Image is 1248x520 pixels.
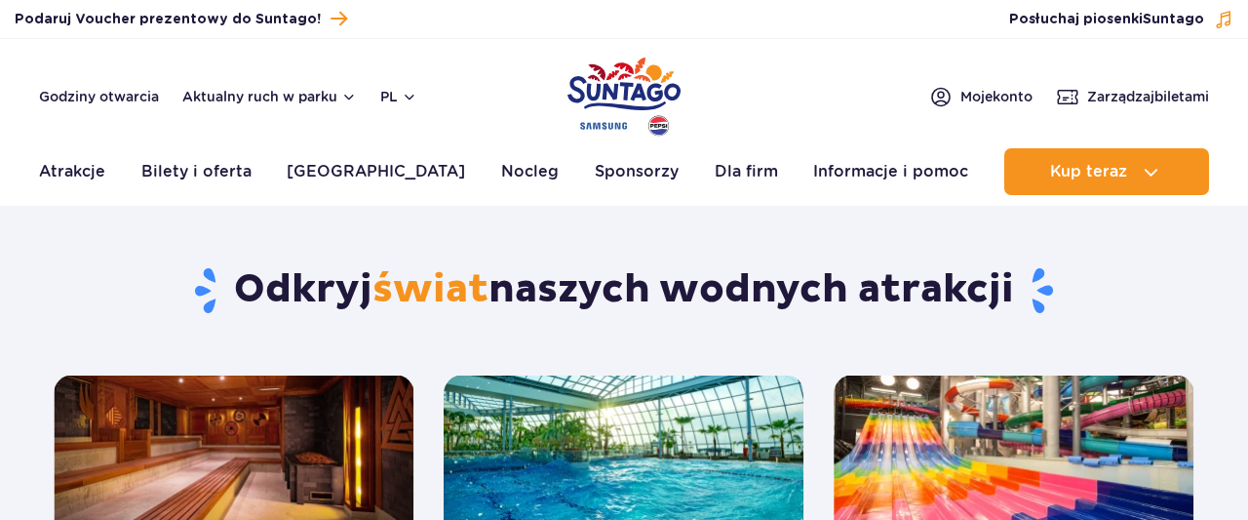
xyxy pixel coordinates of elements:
[1056,85,1209,108] a: Zarządzajbiletami
[372,265,488,314] span: świat
[929,85,1033,108] a: Mojekonto
[1050,163,1127,180] span: Kup teraz
[715,148,778,195] a: Dla firm
[1009,10,1204,29] span: Posłuchaj piosenki
[141,148,252,195] a: Bilety i oferta
[595,148,679,195] a: Sponsorzy
[54,265,1195,316] h1: Odkryj naszych wodnych atrakcji
[287,148,465,195] a: [GEOGRAPHIC_DATA]
[1009,10,1233,29] button: Posłuchaj piosenkiSuntago
[1004,148,1209,195] button: Kup teraz
[960,87,1033,106] span: Moje konto
[182,89,357,104] button: Aktualny ruch w parku
[15,6,347,32] a: Podaruj Voucher prezentowy do Suntago!
[813,148,968,195] a: Informacje i pomoc
[501,148,559,195] a: Nocleg
[380,87,417,106] button: pl
[1087,87,1209,106] span: Zarządzaj biletami
[39,148,105,195] a: Atrakcje
[1143,13,1204,26] span: Suntago
[39,87,159,106] a: Godziny otwarcia
[567,49,681,139] a: Park of Poland
[15,10,321,29] span: Podaruj Voucher prezentowy do Suntago!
